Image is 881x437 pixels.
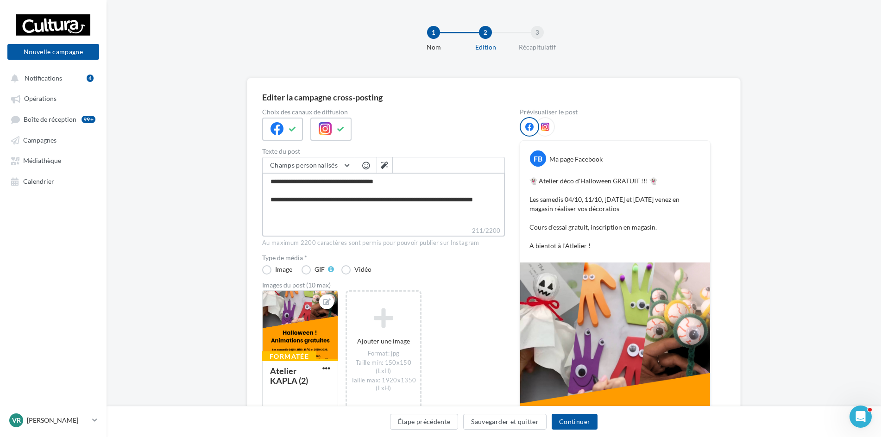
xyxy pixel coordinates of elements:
span: Champs personnalisés [270,161,338,169]
iframe: Intercom live chat [850,406,872,428]
span: Campagnes [23,136,57,144]
label: Choix des canaux de diffusion [262,109,505,115]
a: Boîte de réception99+ [6,111,101,128]
div: Vidéo [354,266,371,273]
div: Nom [404,43,463,52]
a: Médiathèque [6,152,101,169]
div: Images du post (10 max) [262,282,505,288]
div: Récapitulatif [508,43,567,52]
a: Calendrier [6,173,101,189]
span: Notifications [25,74,62,82]
label: 211/2200 [262,226,505,237]
button: Continuer [552,414,598,430]
a: Vr [PERSON_NAME] [7,412,99,429]
button: Notifications 4 [6,69,97,86]
span: Vr [12,416,21,425]
span: Médiathèque [23,157,61,165]
div: Edition [456,43,515,52]
div: Image [275,266,292,273]
div: 3 [531,26,544,39]
div: 4 [87,75,94,82]
button: Champs personnalisés [263,157,355,173]
label: Type de média * [262,255,505,261]
button: Nouvelle campagne [7,44,99,60]
p: [PERSON_NAME] [27,416,88,425]
div: FB [530,150,546,167]
span: Opérations [24,95,57,103]
div: GIF [315,266,325,273]
div: Atelier KAPLA (2) [270,366,308,386]
span: Calendrier [23,177,54,185]
div: Ma page Facebook [549,155,603,164]
div: 1 [427,26,440,39]
button: Étape précédente [390,414,459,430]
p: 👻 Atelier déco d'Halloween GRATUIT !!! 👻 Les samedis 04/10, 11/10, [DATE] et [DATE] venez en maga... [529,176,701,250]
div: 2 [479,26,492,39]
a: Campagnes [6,131,101,148]
a: Opérations [6,90,101,106]
span: Boîte de réception [24,115,76,123]
div: Formatée [262,351,316,362]
div: Prévisualiser le post [520,109,711,115]
label: Texte du post [262,148,505,155]
div: Editer la campagne cross-posting [262,93,383,101]
button: Sauvegarder et quitter [463,414,547,430]
div: Au maximum 2200 caractères sont permis pour pouvoir publier sur Instagram [262,239,505,247]
div: 99+ [82,116,95,123]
